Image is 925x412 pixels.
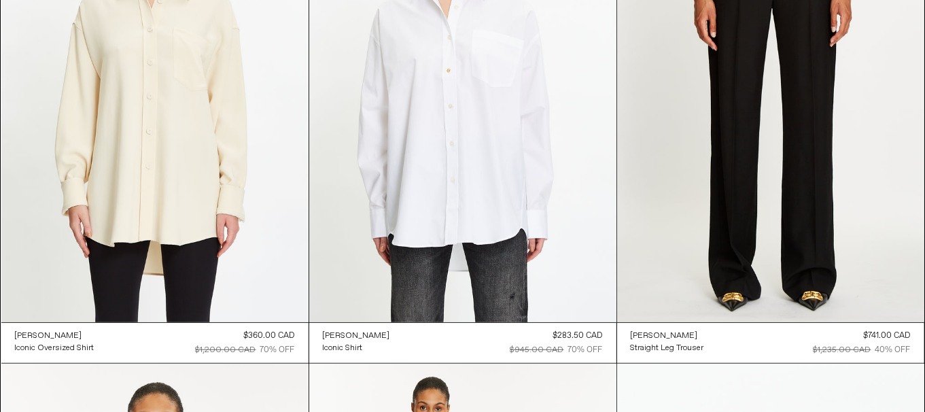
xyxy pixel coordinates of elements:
a: [PERSON_NAME] [15,330,94,342]
a: Iconic Oversized Shirt [15,342,94,354]
div: [PERSON_NAME] [631,330,698,342]
div: 40% OFF [875,344,911,356]
a: [PERSON_NAME] [323,330,390,342]
div: $741.00 CAD [864,330,911,342]
div: [PERSON_NAME] [15,330,82,342]
a: [PERSON_NAME] [631,330,704,342]
div: Iconic Shirt [323,343,363,354]
div: $283.50 CAD [553,330,603,342]
div: $1,200.00 CAD [196,344,256,356]
div: $945.00 CAD [510,344,564,356]
div: $360.00 CAD [244,330,295,342]
div: 70% OFF [260,344,295,356]
a: Straight Leg Trouser [631,342,704,354]
div: 70% OFF [568,344,603,356]
div: Straight Leg Trouser [631,343,704,354]
div: $1,235.00 CAD [814,344,871,356]
div: Iconic Oversized Shirt [15,343,94,354]
a: Iconic Shirt [323,342,390,354]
